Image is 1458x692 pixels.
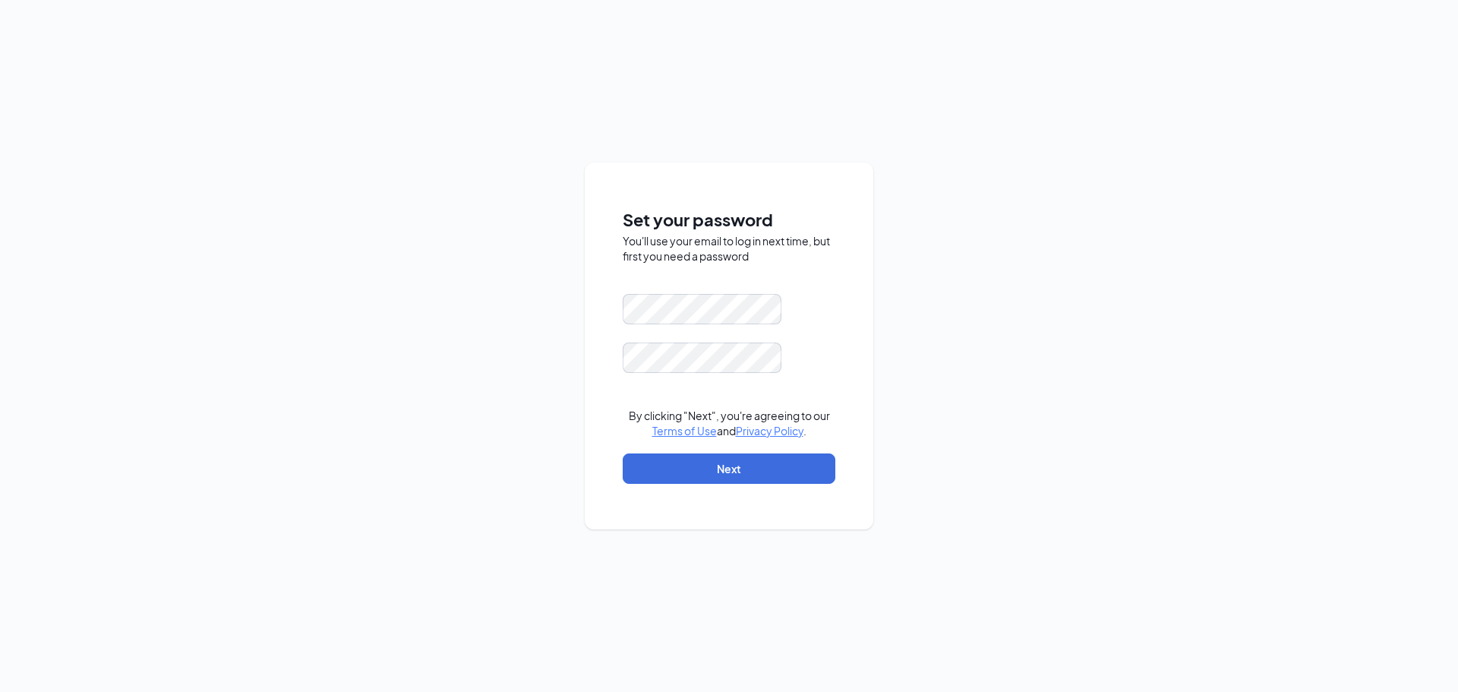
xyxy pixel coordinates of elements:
[623,408,835,438] div: By clicking "Next", you're agreeing to our and .
[736,424,803,438] a: Privacy Policy
[652,424,717,438] a: Terms of Use
[623,207,835,233] span: Set your password
[623,233,835,264] div: You'll use your email to log in next time, but first you need a password
[623,453,835,484] button: Next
